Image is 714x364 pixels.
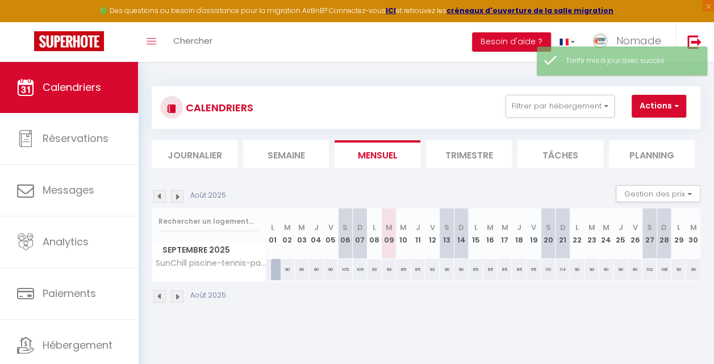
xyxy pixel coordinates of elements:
[690,222,696,233] abbr: M
[425,208,440,259] th: 12
[616,34,661,48] span: Nomade
[616,185,700,202] button: Gestion des prix
[415,222,420,233] abbr: J
[444,222,449,233] abbr: S
[280,208,295,259] th: 02
[152,140,237,168] li: Journalier
[632,95,686,118] button: Actions
[483,259,498,280] div: 85
[34,31,104,51] img: Super Booking
[266,208,281,259] th: 01
[373,222,376,233] abbr: L
[527,208,541,259] th: 19
[642,208,657,259] th: 27
[566,56,695,66] div: Tarifs mis à jour avec succès
[440,208,454,259] th: 13
[603,222,609,233] abbr: M
[469,259,483,280] div: 85
[575,222,579,233] abbr: L
[158,211,259,232] input: Rechercher un logement...
[506,95,615,118] button: Filtrer par hébergement
[43,235,89,249] span: Analytics
[498,208,512,259] th: 17
[411,208,425,259] th: 11
[502,222,508,233] abbr: M
[338,208,353,259] th: 06
[642,259,657,280] div: 102
[43,286,96,300] span: Paiements
[309,259,324,280] div: 90
[677,222,680,233] abbr: L
[328,222,333,233] abbr: V
[154,259,268,267] span: SunChill piscine-tennis-parking
[512,208,527,259] th: 18
[556,208,570,259] th: 21
[570,208,584,259] th: 22
[588,222,595,233] abbr: M
[647,222,652,233] abbr: S
[190,190,226,201] p: Août 2025
[411,259,425,280] div: 85
[353,259,368,280] div: 105
[353,208,368,259] th: 07
[619,222,623,233] abbr: J
[686,259,700,280] div: 90
[454,259,469,280] div: 90
[396,208,411,259] th: 10
[446,6,613,15] a: créneaux d'ouverture de la salle migration
[599,259,613,280] div: 90
[570,259,584,280] div: 90
[243,140,329,168] li: Semaine
[400,222,407,233] abbr: M
[633,222,638,233] abbr: V
[429,222,435,233] abbr: V
[458,222,464,233] abbr: D
[483,208,498,259] th: 16
[541,208,556,259] th: 20
[541,259,556,280] div: 110
[382,259,396,280] div: 93
[584,208,599,259] th: 23
[9,5,43,39] button: Ouvrir le widget de chat LiveChat
[487,222,494,233] abbr: M
[628,259,642,280] div: 90
[173,35,212,47] span: Chercher
[338,259,353,280] div: 105
[546,222,551,233] abbr: S
[661,222,667,233] abbr: D
[527,259,541,280] div: 95
[280,259,295,280] div: 90
[314,222,319,233] abbr: J
[440,259,454,280] div: 90
[472,32,551,52] button: Besoin d'aide ?
[343,222,348,233] abbr: S
[43,80,101,94] span: Calendriers
[324,259,339,280] div: 90
[474,222,477,233] abbr: L
[657,208,671,259] th: 28
[687,35,702,49] img: logout
[385,222,392,233] abbr: M
[592,32,609,49] img: ...
[386,6,396,15] strong: ICI
[426,140,512,168] li: Trimestre
[152,242,265,258] span: Septembre 2025
[609,140,695,168] li: Planning
[382,208,396,259] th: 09
[309,208,324,259] th: 04
[324,208,339,259] th: 05
[425,259,440,280] div: 93
[298,222,305,233] abbr: M
[43,183,94,197] span: Messages
[583,22,675,62] a: ... Nomade
[43,131,108,145] span: Réservations
[599,208,613,259] th: 24
[367,259,382,280] div: 93
[183,95,253,120] h3: CALENDRIERS
[43,338,112,352] span: Hébergement
[584,259,599,280] div: 90
[517,140,603,168] li: Tâches
[657,259,671,280] div: 106
[556,259,570,280] div: 114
